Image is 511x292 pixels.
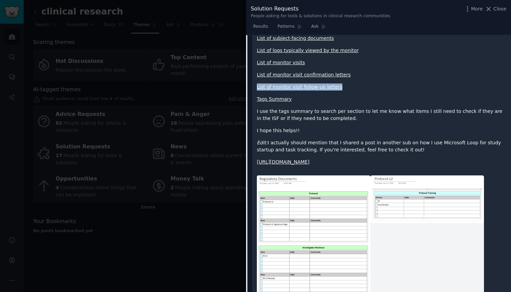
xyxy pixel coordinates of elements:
button: More [464,5,483,13]
p: I actually should mention that I shared a post in another sub on how I use Microsoft Loop for stu... [257,139,506,153]
span: Ask [311,24,319,30]
span: Results [253,24,268,30]
span: More [471,5,483,13]
a: List of monitor visits [257,60,305,65]
a: [URL][DOMAIN_NAME] [257,159,310,165]
a: List of monitor visit follow-up letters [257,84,342,90]
a: List of monitor visit confirmation letters [257,72,350,77]
p: I use the tags summary to search per section to let me know what items I still need to check if t... [257,108,506,122]
p: I hope this helps!! [257,127,506,134]
a: List of subject-facing documents [257,35,334,41]
div: Solution Requests [251,5,390,13]
em: Edit: [257,140,268,145]
img: My OneNote Template as a Regulatory Manager for a Clinical Research Site [370,175,484,223]
span: Patterns [277,24,294,30]
button: Close [485,5,506,13]
a: Tags Summary [257,96,292,102]
div: People asking for tools & solutions in clinical research communities [251,13,390,19]
span: Close [493,5,506,13]
a: List of logs typically viewed by the monitor [257,48,359,53]
a: Results [251,21,270,35]
a: Patterns [275,21,304,35]
a: Ask [309,21,328,35]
